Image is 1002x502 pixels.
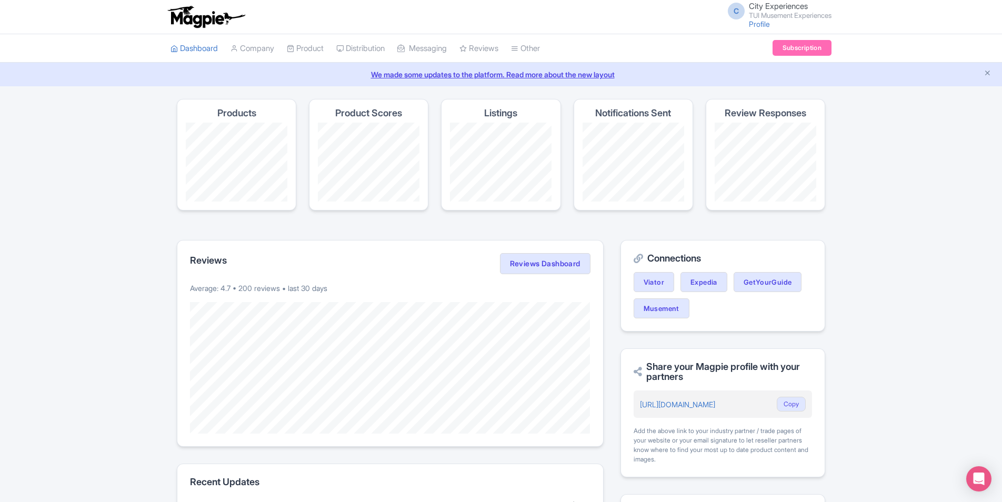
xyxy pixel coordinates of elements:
[773,40,831,56] a: Subscription
[728,3,745,19] span: C
[634,272,674,292] a: Viator
[749,19,770,28] a: Profile
[749,12,831,19] small: TUI Musement Experiences
[217,108,256,118] h4: Products
[966,466,991,491] div: Open Intercom Messenger
[397,34,447,63] a: Messaging
[511,34,540,63] a: Other
[190,255,227,266] h2: Reviews
[190,477,590,487] h2: Recent Updates
[640,400,715,409] a: [URL][DOMAIN_NAME]
[335,108,402,118] h4: Product Scores
[165,5,247,28] img: logo-ab69f6fb50320c5b225c76a69d11143b.png
[287,34,324,63] a: Product
[734,272,802,292] a: GetYourGuide
[484,108,517,118] h4: Listings
[231,34,274,63] a: Company
[634,253,812,264] h2: Connections
[680,272,727,292] a: Expedia
[725,108,806,118] h4: Review Responses
[984,68,991,80] button: Close announcement
[190,283,590,294] p: Average: 4.7 • 200 reviews • last 30 days
[634,426,812,464] div: Add the above link to your industry partner / trade pages of your website or your email signature...
[634,298,689,318] a: Musement
[171,34,218,63] a: Dashboard
[6,69,996,80] a: We made some updates to the platform. Read more about the new layout
[595,108,671,118] h4: Notifications Sent
[749,1,808,11] span: City Experiences
[459,34,498,63] a: Reviews
[777,397,806,411] button: Copy
[336,34,385,63] a: Distribution
[500,253,590,274] a: Reviews Dashboard
[722,2,831,19] a: C City Experiences TUI Musement Experiences
[634,362,812,383] h2: Share your Magpie profile with your partners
